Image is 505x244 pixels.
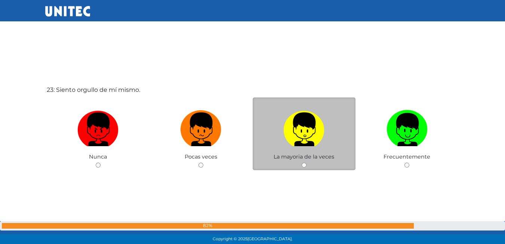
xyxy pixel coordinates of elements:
img: La mayoria de la veces [283,107,324,147]
span: La mayoria de la veces [274,153,334,160]
img: Nunca [77,107,118,147]
div: 82% [2,223,414,229]
img: Pocas veces [181,107,222,147]
img: Frecuentemente [387,107,428,147]
span: [GEOGRAPHIC_DATA]. [247,237,292,241]
span: Frecuentemente [384,153,430,160]
span: Pocas veces [185,153,217,160]
img: UNITEC [45,6,90,16]
label: 23: Siento orgullo de mí mismo. [47,85,140,94]
span: Nunca [89,153,107,160]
